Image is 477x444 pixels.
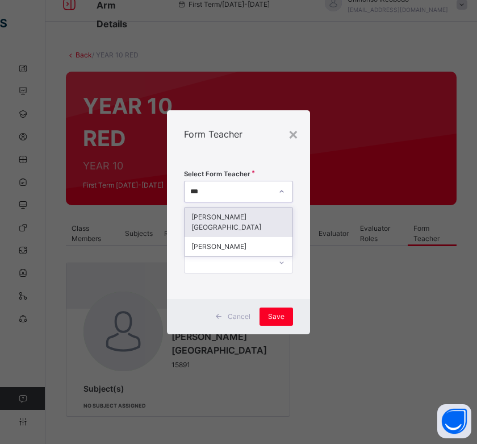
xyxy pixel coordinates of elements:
span: Cancel [228,312,250,322]
span: Select Form Teacher [184,169,250,179]
span: Save [268,312,284,322]
div: [PERSON_NAME][GEOGRAPHIC_DATA] [185,208,292,237]
div: × [288,122,299,146]
span: Form Teacher [184,128,242,140]
div: [PERSON_NAME] [185,237,292,256]
button: Open asap [437,404,471,438]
